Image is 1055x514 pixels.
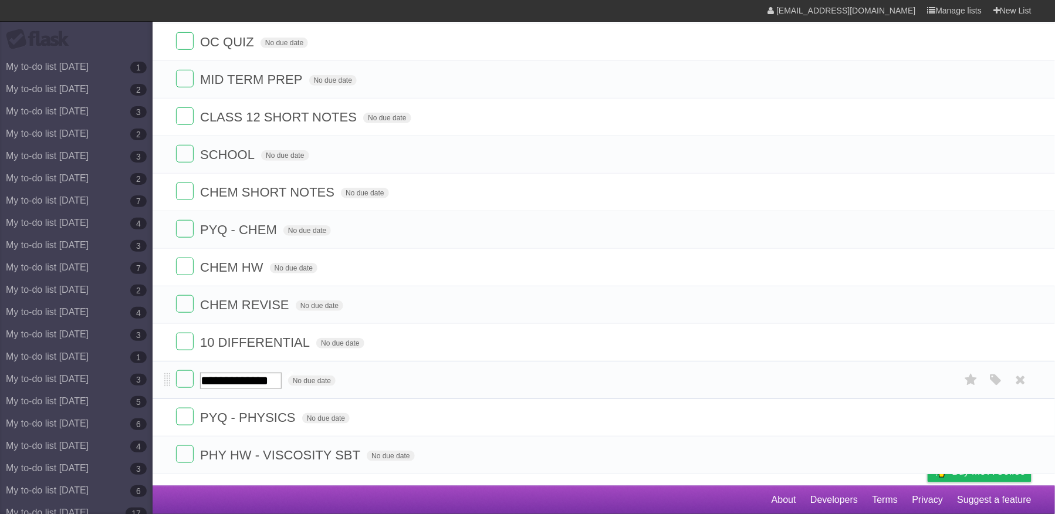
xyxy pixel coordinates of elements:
[200,335,313,350] span: 10 DIFFERENTIAL
[130,195,147,207] b: 7
[200,72,305,87] span: MID TERM PREP
[130,173,147,185] b: 2
[130,396,147,408] b: 5
[176,145,194,163] label: Done
[130,106,147,118] b: 3
[130,262,147,274] b: 7
[200,147,258,162] span: SCHOOL
[176,408,194,425] label: Done
[200,222,280,237] span: PYQ - CHEM
[130,62,147,73] b: 1
[200,35,257,49] span: OC QUIZ
[261,38,308,48] span: No due date
[367,451,414,461] span: No due date
[130,329,147,341] b: 3
[176,333,194,350] label: Done
[960,370,982,390] label: Star task
[316,338,364,349] span: No due date
[176,32,194,50] label: Done
[309,75,357,86] span: No due date
[6,29,76,50] div: Flask
[363,113,411,123] span: No due date
[958,489,1032,511] a: Suggest a feature
[130,151,147,163] b: 3
[302,413,350,424] span: No due date
[130,218,147,229] b: 4
[130,418,147,430] b: 6
[176,445,194,463] label: Done
[130,463,147,475] b: 3
[200,410,299,425] span: PYQ - PHYSICS
[341,188,388,198] span: No due date
[261,150,309,161] span: No due date
[130,128,147,140] b: 2
[810,489,858,511] a: Developers
[176,295,194,313] label: Done
[130,84,147,96] b: 2
[130,351,147,363] b: 1
[200,448,363,462] span: PHY HW - VISCOSITY SBT
[912,489,943,511] a: Privacy
[176,182,194,200] label: Done
[270,263,317,273] span: No due date
[200,260,266,275] span: CHEM HW
[130,441,147,452] b: 4
[176,107,194,125] label: Done
[176,258,194,275] label: Done
[176,220,194,238] label: Done
[176,370,194,388] label: Done
[952,461,1026,482] span: Buy me a coffee
[772,489,796,511] a: About
[873,489,898,511] a: Terms
[200,185,337,199] span: CHEM SHORT NOTES
[176,70,194,87] label: Done
[283,225,331,236] span: No due date
[130,240,147,252] b: 3
[296,300,343,311] span: No due date
[130,485,147,497] b: 6
[130,307,147,319] b: 4
[200,110,360,124] span: CLASS 12 SHORT NOTES
[130,374,147,386] b: 3
[288,376,336,386] span: No due date
[130,285,147,296] b: 2
[200,297,292,312] span: CHEM REVISE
